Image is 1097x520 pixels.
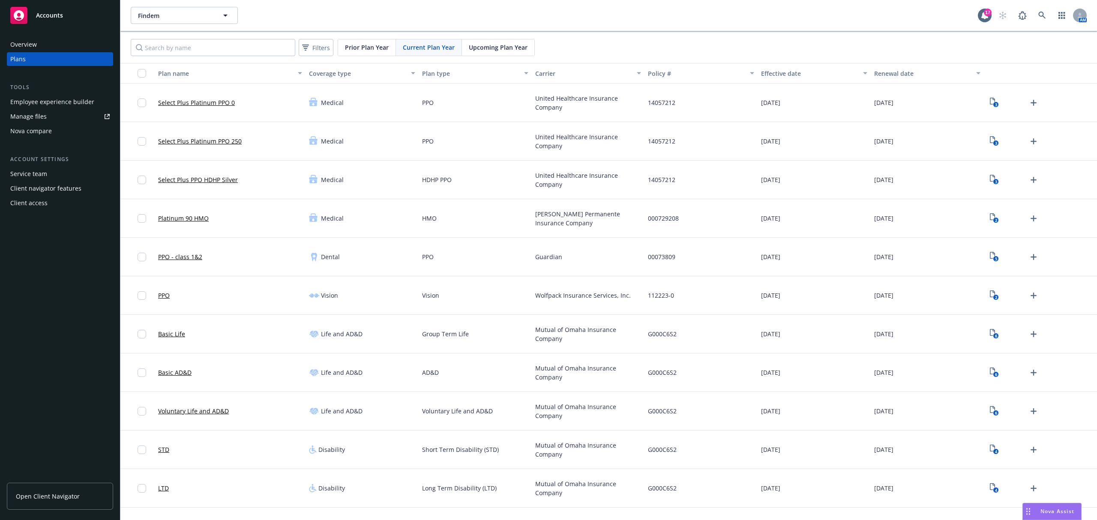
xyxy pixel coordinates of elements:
a: View Plan Documents [987,366,1001,380]
span: PPO [422,252,434,261]
span: Filters [300,42,332,54]
span: Vision [321,291,338,300]
button: Plan name [155,63,306,84]
a: View Plan Documents [987,134,1001,148]
a: Upload Plan Documents [1027,173,1040,187]
span: Disability [318,445,345,454]
span: 000729208 [648,214,679,223]
span: [DATE] [761,98,780,107]
span: United Healthcare Insurance Company [535,94,641,112]
button: Coverage type [306,63,419,84]
a: Plans [7,52,113,66]
span: [DATE] [761,291,780,300]
div: Service team [10,167,47,181]
input: Toggle Row Selected [138,137,146,146]
input: Toggle Row Selected [138,176,146,184]
a: Client navigator features [7,182,113,195]
a: View Plan Documents [987,173,1001,187]
span: 112223-0 [648,291,674,300]
a: LTD [158,484,169,493]
span: [DATE] [874,98,893,107]
a: Start snowing [994,7,1011,24]
span: [DATE] [874,214,893,223]
text: 3 [995,102,997,108]
span: [DATE] [874,137,893,146]
text: 3 [995,140,997,146]
span: G000C6S2 [648,368,677,377]
text: 4 [995,487,997,493]
span: Life and AD&D [321,329,363,338]
a: Report a Bug [1014,7,1031,24]
span: [DATE] [761,484,780,493]
a: View Plan Documents [987,404,1001,418]
input: Toggle Row Selected [138,214,146,223]
button: Effective date [758,63,871,84]
span: Nova Assist [1040,508,1074,515]
button: Renewal date [871,63,984,84]
a: Nova compare [7,124,113,138]
a: Upload Plan Documents [1027,481,1040,495]
text: 4 [995,449,997,454]
a: Manage files [7,110,113,123]
a: View Plan Documents [987,289,1001,302]
span: Wolfpack Insurance Services, Inc. [535,291,631,300]
a: Upload Plan Documents [1027,289,1040,302]
span: Guardian [535,252,562,261]
span: [DATE] [874,175,893,184]
input: Toggle Row Selected [138,99,146,107]
a: Switch app [1053,7,1070,24]
span: [DATE] [874,368,893,377]
span: Mutual of Omaha Insurance Company [535,402,641,420]
div: Client navigator features [10,182,81,195]
span: [DATE] [761,406,780,415]
a: Employee experience builder [7,95,113,109]
input: Toggle Row Selected [138,407,146,415]
span: Mutual of Omaha Insurance Company [535,325,641,343]
a: View Plan Documents [987,443,1001,457]
span: Life and AD&D [321,368,363,377]
span: G000C6S2 [648,329,677,338]
div: Effective date [761,69,858,78]
span: Group Term Life [422,329,469,338]
a: Client access [7,196,113,210]
div: Nova compare [10,124,52,138]
input: Toggle Row Selected [138,484,146,493]
input: Search by name [131,39,295,56]
span: United Healthcare Insurance Company [535,132,641,150]
text: 3 [995,179,997,185]
span: Mutual of Omaha Insurance Company [535,364,641,382]
a: Platinum 90 HMO [158,214,209,223]
span: [DATE] [874,406,893,415]
span: Dental [321,252,340,261]
div: Coverage type [309,69,406,78]
a: Upload Plan Documents [1027,212,1040,225]
div: Policy # [648,69,745,78]
span: Vision [422,291,439,300]
text: 2 [995,295,997,300]
a: Select Plus Platinum PPO 0 [158,98,235,107]
span: PPO [422,137,434,146]
button: Plan type [419,63,532,84]
button: Nova Assist [1022,503,1082,520]
span: [DATE] [761,252,780,261]
a: Service team [7,167,113,181]
span: [DATE] [874,445,893,454]
span: [DATE] [874,252,893,261]
div: Plan type [422,69,519,78]
span: 14057212 [648,98,675,107]
span: Upcoming Plan Year [469,43,528,52]
div: Plan name [158,69,293,78]
div: Carrier [535,69,632,78]
div: Overview [10,38,37,51]
a: Voluntary Life and AD&D [158,406,229,415]
span: G000C6S2 [648,445,677,454]
span: [DATE] [761,175,780,184]
span: [DATE] [761,445,780,454]
text: 6 [995,410,997,416]
a: Basic AD&D [158,368,192,377]
a: Select Plus PPO HDHP Silver [158,175,238,184]
span: G000C6S2 [648,406,677,415]
div: 17 [984,9,992,16]
a: Upload Plan Documents [1027,366,1040,380]
span: [DATE] [874,484,893,493]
